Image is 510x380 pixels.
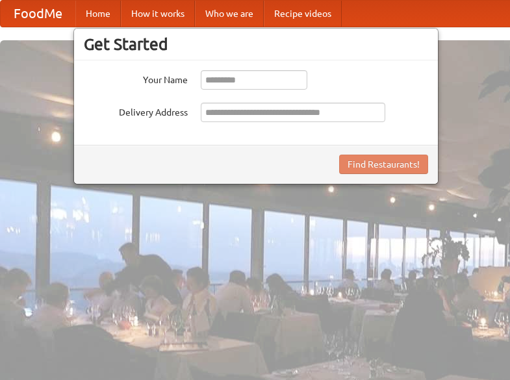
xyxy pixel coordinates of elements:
[121,1,195,27] a: How it works
[75,1,121,27] a: Home
[339,155,428,174] button: Find Restaurants!
[195,1,264,27] a: Who we are
[84,34,428,54] h3: Get Started
[1,1,75,27] a: FoodMe
[84,103,188,119] label: Delivery Address
[84,70,188,86] label: Your Name
[264,1,342,27] a: Recipe videos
